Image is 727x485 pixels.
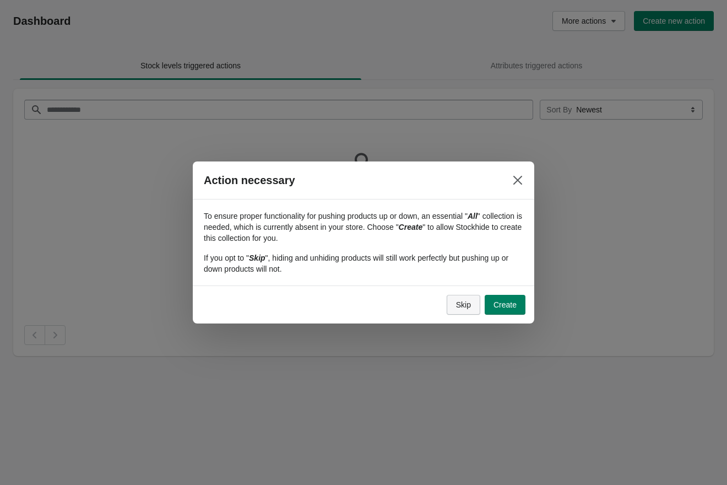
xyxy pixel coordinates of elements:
[485,295,525,315] button: Create
[508,170,528,190] button: Close
[204,174,295,187] h3: Action necessary
[468,212,478,220] i: All
[249,254,265,262] i: Skip
[399,223,423,231] i: Create
[204,211,523,244] p: To ensure proper functionality for pushing products up or down, an essential " " collection is ne...
[447,295,480,315] button: Skip
[493,300,517,309] span: Create
[456,300,471,309] span: Skip
[204,252,523,274] p: If you opt to " ", hiding and unhiding products will still work perfectly but pushing up or down ...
